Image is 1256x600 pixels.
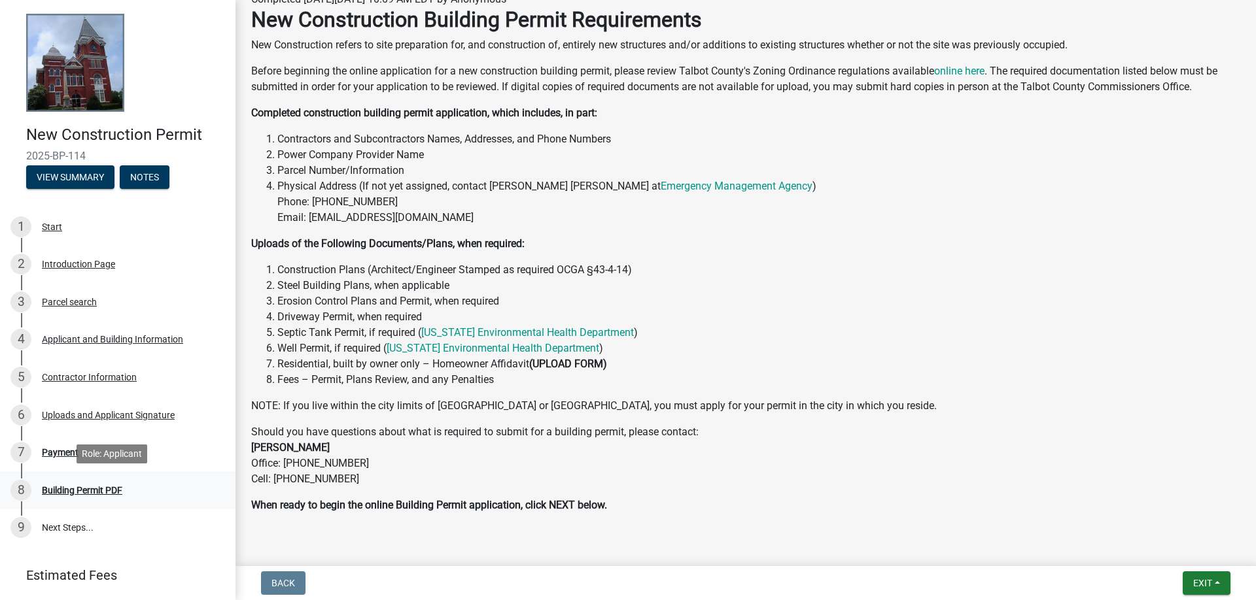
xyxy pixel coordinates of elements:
div: Building Permit PDF [42,486,122,495]
li: Physical Address (If not yet assigned, contact [PERSON_NAME] [PERSON_NAME] at ) Phone: [PHONE_NUM... [277,178,1240,225]
strong: [PERSON_NAME] [251,441,330,454]
li: Fees – Permit, Plans Review, and any Penalties [277,372,1240,388]
div: 3 [10,292,31,312]
img: Talbot County, Georgia [26,14,124,112]
div: Parcel search [42,297,97,307]
strong: Uploads of the Following Documents/Plans, when required: [251,237,525,250]
div: Introduction Page [42,259,115,269]
button: View Summary [26,165,114,189]
h4: New Construction Permit [26,125,225,144]
div: 9 [10,517,31,538]
wm-modal-confirm: Notes [120,173,169,183]
div: Uploads and Applicant Signature [42,410,175,420]
button: Exit [1183,571,1230,595]
div: Role: Applicant [77,444,147,463]
div: 8 [10,480,31,501]
p: Before beginning the online application for a new construction building permit, please review Tal... [251,63,1240,95]
p: Should you have questions about what is required to submit for a building permit, please contact:... [251,424,1240,487]
wm-modal-confirm: Summary [26,173,114,183]
div: Contractor Information [42,373,137,382]
button: Notes [120,165,169,189]
span: Exit [1193,578,1212,588]
li: Construction Plans (Architect/Engineer Stamped as required OCGA §43-4-14) [277,262,1240,278]
a: online here [934,65,985,77]
li: Erosion Control Plans and Permit, when required [277,293,1240,309]
strong: When ready to begin the online Building Permit application, click NEXT below. [251,499,607,511]
li: Steel Building Plans, when applicable [277,278,1240,293]
p: NOTE: If you live within the city limits of [GEOGRAPHIC_DATA] or [GEOGRAPHIC_DATA], you must appl... [251,398,1240,414]
strong: Completed construction building permit application, which includes, in part: [251,107,597,119]
li: Residential, built by owner only – Homeowner Affidavit [277,356,1240,372]
a: Estimated Fees [10,562,215,588]
div: Start [42,222,62,231]
div: Payment [42,448,78,457]
span: 2025-BP-114 [26,150,209,162]
li: Septic Tank Permit, if required ( ) [277,325,1240,341]
div: 4 [10,329,31,350]
div: 5 [10,367,31,388]
p: New Construction refers to site preparation for, and construction of, entirely new structures and... [251,37,1240,53]
span: Back [271,578,295,588]
div: 1 [10,216,31,237]
strong: (UPLOAD FORM) [529,358,607,370]
div: 6 [10,405,31,425]
a: Emergency Management Agency [661,180,812,192]
li: Driveway Permit, when required [277,309,1240,325]
li: Power Company Provider Name [277,147,1240,163]
li: Well Permit, if required ( ) [277,341,1240,356]
li: Parcel Number/Information [277,163,1240,178]
button: Back [261,571,305,595]
div: Applicant and Building Information [42,335,183,344]
strong: New Construction Building Permit Requirements [251,7,702,32]
div: 2 [10,254,31,275]
a: [US_STATE] Environmental Health Department [421,326,634,339]
a: [US_STATE] Environmental Health Department [387,342,599,354]
li: Contractors and Subcontractors Names, Addresses, and Phone Numbers [277,131,1240,147]
div: 7 [10,442,31,463]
